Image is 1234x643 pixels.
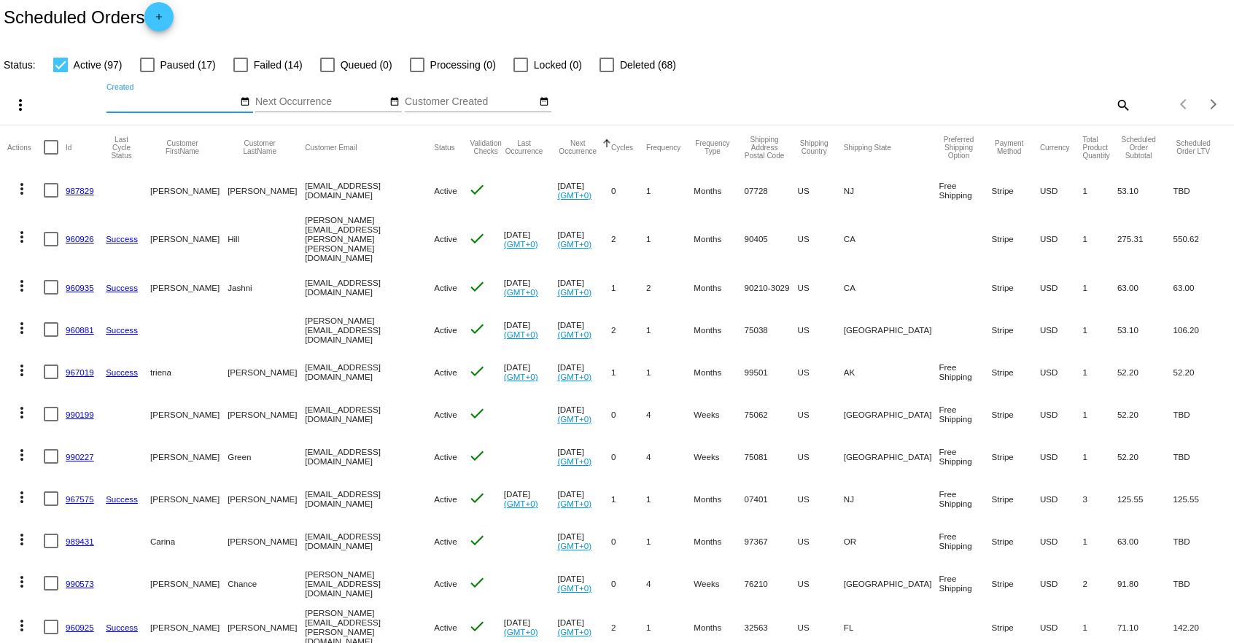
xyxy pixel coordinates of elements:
mat-icon: more_vert [13,180,31,198]
span: Status: [4,59,36,71]
mat-cell: TBD [1173,562,1226,604]
input: Created [106,96,238,108]
mat-cell: 52.20 [1117,393,1173,435]
mat-cell: 1 [1082,351,1117,393]
mat-cell: Stripe [992,266,1040,308]
mat-cell: [DATE] [557,308,611,351]
a: (GMT+0) [504,330,538,339]
span: Active [434,234,457,243]
button: Change sorting for ShippingState [844,143,891,152]
a: Success [106,234,138,243]
input: Next Occurrence [255,96,387,108]
mat-cell: Hill [228,211,305,266]
mat-cell: 1 [1082,211,1117,266]
mat-cell: 1 [611,351,646,393]
mat-cell: 75081 [745,435,798,478]
mat-cell: [PERSON_NAME] [228,478,305,520]
mat-cell: [EMAIL_ADDRESS][DOMAIN_NAME] [305,266,434,308]
span: Active [434,186,457,195]
button: Change sorting for PaymentMethod.Type [992,139,1027,155]
button: Next page [1199,90,1228,119]
mat-cell: [DATE] [557,393,611,435]
mat-cell: [EMAIL_ADDRESS][DOMAIN_NAME] [305,169,434,211]
mat-cell: Weeks [694,562,744,604]
mat-cell: Weeks [694,435,744,478]
button: Change sorting for CustomerLastName [228,139,292,155]
button: Change sorting for Status [434,143,454,152]
mat-cell: [EMAIL_ADDRESS][DOMAIN_NAME] [305,435,434,478]
mat-cell: USD [1040,211,1083,266]
span: Failed (14) [254,56,303,74]
mat-cell: US [798,393,844,435]
span: Active [434,537,457,546]
mat-cell: [PERSON_NAME] [150,478,228,520]
span: Deleted (68) [620,56,676,74]
mat-cell: [EMAIL_ADDRESS][DOMAIN_NAME] [305,478,434,520]
mat-cell: Months [694,351,744,393]
mat-cell: [DATE] [557,266,611,308]
mat-cell: Free Shipping [939,351,991,393]
span: Active (97) [74,56,123,74]
mat-cell: Free Shipping [939,520,991,562]
mat-icon: more_vert [13,404,31,421]
mat-cell: [GEOGRAPHIC_DATA] [844,308,939,351]
mat-cell: USD [1040,478,1083,520]
mat-cell: 0 [611,169,646,211]
mat-cell: 1 [646,169,694,211]
mat-cell: 550.62 [1173,211,1226,266]
mat-icon: check [468,574,486,591]
mat-cell: [GEOGRAPHIC_DATA] [844,435,939,478]
mat-cell: 0 [611,435,646,478]
a: Success [106,494,138,504]
mat-cell: [DATE] [504,211,558,266]
button: Change sorting for Frequency [646,143,680,152]
mat-icon: date_range [389,96,400,108]
a: Success [106,283,138,292]
mat-cell: Months [694,308,744,351]
mat-cell: 07401 [745,478,798,520]
mat-cell: US [798,435,844,478]
mat-cell: 63.00 [1117,520,1173,562]
mat-cell: NJ [844,169,939,211]
a: 960935 [66,283,94,292]
span: Active [434,283,457,292]
a: (GMT+0) [557,456,591,466]
mat-cell: 0 [611,520,646,562]
button: Change sorting for Id [66,143,71,152]
mat-cell: Weeks [694,393,744,435]
button: Change sorting for NextOccurrenceUtc [557,139,598,155]
mat-icon: search [1114,93,1131,116]
span: Active [434,452,457,461]
span: Locked (0) [534,56,582,74]
mat-cell: 1 [1082,435,1117,478]
mat-icon: check [468,278,486,295]
a: 987829 [66,186,94,195]
mat-cell: [EMAIL_ADDRESS][DOMAIN_NAME] [305,520,434,562]
mat-icon: check [468,617,486,635]
span: Active [434,623,457,632]
a: 990227 [66,452,94,461]
mat-cell: Stripe [992,393,1040,435]
mat-cell: 91.80 [1117,562,1173,604]
a: (GMT+0) [557,287,591,297]
span: Active [434,579,457,588]
mat-icon: check [468,320,486,338]
mat-cell: [DATE] [557,520,611,562]
mat-cell: [PERSON_NAME] [228,520,305,562]
mat-cell: Stripe [992,211,1040,266]
a: (GMT+0) [504,627,538,636]
mat-cell: 1 [646,351,694,393]
mat-cell: 90405 [745,211,798,266]
mat-cell: Jashni [228,266,305,308]
button: Previous page [1170,90,1199,119]
mat-cell: 1 [646,478,694,520]
mat-cell: 07728 [745,169,798,211]
mat-cell: 75062 [745,393,798,435]
mat-icon: check [468,181,486,198]
a: (GMT+0) [504,239,538,249]
mat-cell: 0 [611,393,646,435]
span: Active [434,494,457,504]
mat-cell: 4 [646,562,694,604]
mat-cell: 275.31 [1117,211,1173,266]
span: Active [434,325,457,335]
